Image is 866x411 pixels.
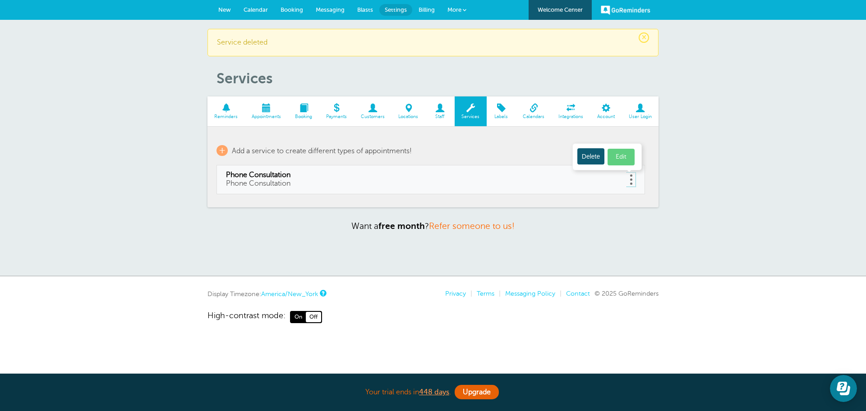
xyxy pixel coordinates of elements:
[261,290,318,297] a: America/New_York
[217,38,649,47] p: Service deleted
[249,114,284,119] span: Appointments
[447,6,461,13] span: More
[354,96,392,127] a: Customers
[207,221,659,231] p: Want a ?
[218,6,231,13] span: New
[245,96,288,127] a: Appointments
[306,312,321,322] span: Off
[622,96,659,127] a: User Login
[392,96,425,127] a: Locations
[516,96,552,127] a: Calendars
[590,96,622,127] a: Account
[466,290,472,297] li: |
[494,290,501,297] li: |
[477,290,494,297] a: Terms
[316,6,345,13] span: Messaging
[429,221,515,231] a: Refer someone to us!
[291,312,306,322] span: On
[445,290,466,297] a: Privacy
[626,114,654,119] span: User Login
[385,6,407,13] span: Settings
[244,6,268,13] span: Calendar
[216,70,659,87] h1: Services
[521,114,547,119] span: Calendars
[216,145,228,156] span: +
[505,290,555,297] a: Messaging Policy
[556,114,586,119] span: Integrations
[207,290,325,298] div: Display Timezone:
[288,96,319,127] a: Booking
[319,96,354,127] a: Payments
[552,96,590,127] a: Integrations
[396,114,421,119] span: Locations
[594,114,617,119] span: Account
[281,6,303,13] span: Booking
[566,290,590,297] a: Contact
[430,114,450,119] span: Staff
[212,114,240,119] span: Reminders
[419,6,435,13] span: Billing
[639,32,649,43] span: ×
[216,145,412,156] a: + Add a service to create different types of appointments!
[594,290,659,297] span: © 2025 GoReminders
[226,171,617,188] a: Phone Consultation Phone Consultation
[207,311,286,323] span: High-contrast mode:
[358,114,387,119] span: Customers
[232,147,412,155] span: Add a service to create different types of appointments!
[491,114,511,119] span: Labels
[293,114,315,119] span: Booking
[320,290,325,296] a: This is the timezone being used to display dates and times to you on this device. Click the timez...
[487,96,516,127] a: Labels
[207,96,245,127] a: Reminders
[830,375,857,402] iframe: Resource center
[425,96,455,127] a: Staff
[379,4,412,16] a: Settings
[226,171,617,179] span: Phone Consultation
[419,388,449,396] a: 448 days
[455,385,499,399] a: Upgrade
[459,114,482,119] span: Services
[226,179,290,187] span: Phone Consultation
[357,6,373,13] span: Blasts
[323,114,349,119] span: Payments
[207,311,659,323] a: High-contrast mode: On Off
[207,383,659,402] div: Your trial ends in .
[378,221,425,231] strong: free month
[555,290,562,297] li: |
